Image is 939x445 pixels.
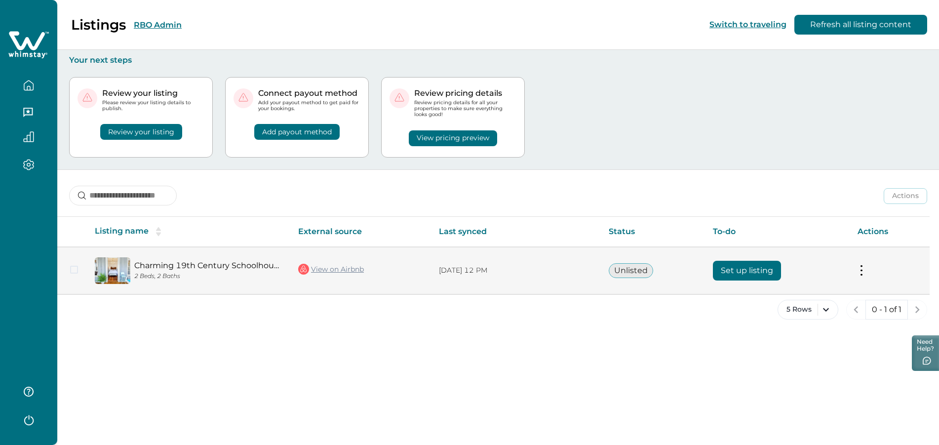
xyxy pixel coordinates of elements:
[134,273,282,280] p: 2 Beds, 2 Baths
[290,217,431,247] th: External source
[298,263,364,276] a: View on Airbnb
[254,124,340,140] button: Add payout method
[705,217,850,247] th: To-do
[713,261,781,281] button: Set up listing
[884,188,927,204] button: Actions
[601,217,704,247] th: Status
[846,300,866,320] button: previous page
[134,20,182,30] button: RBO Admin
[149,227,168,237] button: sorting
[69,55,927,65] p: Your next steps
[872,305,901,315] p: 0 - 1 of 1
[439,266,593,276] p: [DATE] 12 PM
[850,217,930,247] th: Actions
[134,261,282,270] a: Charming 19th Century Schoolhouse Retreat
[431,217,601,247] th: Last synced
[794,15,927,35] button: Refresh all listing content
[865,300,908,320] button: 0 - 1 of 1
[907,300,927,320] button: next page
[609,263,653,278] button: Unlisted
[95,257,130,284] img: propertyImage_Charming 19th Century Schoolhouse Retreat
[258,100,360,112] p: Add your payout method to get paid for your bookings.
[102,100,204,112] p: Please review your listing details to publish.
[414,100,516,118] p: Review pricing details for all your properties to make sure everything looks good!
[102,88,204,98] p: Review your listing
[100,124,182,140] button: Review your listing
[778,300,838,320] button: 5 Rows
[409,130,497,146] button: View pricing preview
[258,88,360,98] p: Connect payout method
[87,217,290,247] th: Listing name
[414,88,516,98] p: Review pricing details
[71,16,126,33] p: Listings
[709,20,786,29] button: Switch to traveling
